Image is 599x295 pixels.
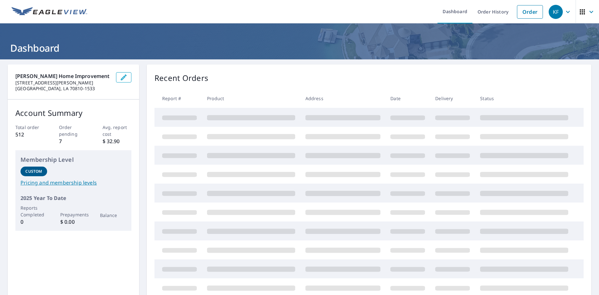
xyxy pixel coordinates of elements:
p: Custom [25,169,42,174]
p: 2025 Year To Date [21,194,126,202]
p: Balance [100,212,127,219]
p: 0 [21,218,47,226]
div: KF [549,5,563,19]
p: 7 [59,137,88,145]
th: Product [202,89,300,108]
p: Total order [15,124,45,131]
th: Report # [154,89,202,108]
p: [PERSON_NAME] Home Improvement [15,72,111,80]
th: Status [475,89,573,108]
p: Reports Completed [21,204,47,218]
p: Order pending [59,124,88,137]
p: [STREET_ADDRESS][PERSON_NAME] [15,80,111,86]
h1: Dashboard [8,41,591,55]
p: Membership Level [21,155,126,164]
p: Account Summary [15,107,131,119]
th: Address [300,89,386,108]
th: Delivery [430,89,475,108]
p: Recent Orders [154,72,208,84]
img: EV Logo [12,7,87,17]
p: [GEOGRAPHIC_DATA], LA 70810-1533 [15,86,111,91]
a: Order [517,5,543,19]
p: Avg. report cost [103,124,132,137]
th: Date [385,89,430,108]
a: Pricing and membership levels [21,179,126,187]
p: 512 [15,131,45,138]
p: $ 0.00 [60,218,87,226]
p: $ 32.90 [103,137,132,145]
p: Prepayments [60,211,87,218]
